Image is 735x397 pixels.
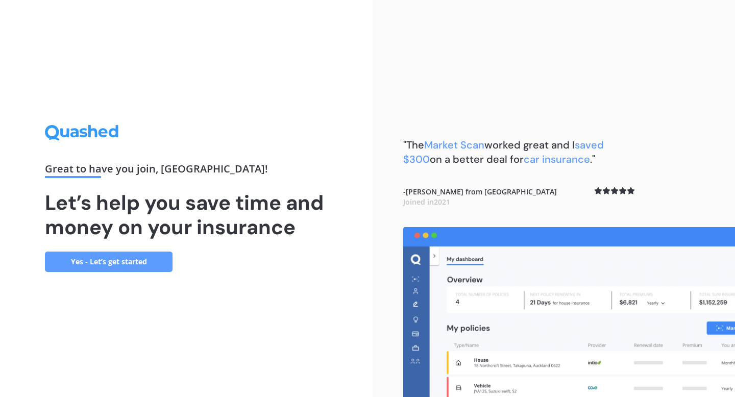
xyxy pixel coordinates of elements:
[403,187,557,207] b: - [PERSON_NAME] from [GEOGRAPHIC_DATA]
[403,227,735,397] img: dashboard.webp
[424,138,484,152] span: Market Scan
[45,190,328,239] h1: Let’s help you save time and money on your insurance
[45,164,328,178] div: Great to have you join , [GEOGRAPHIC_DATA] !
[403,138,604,166] span: saved $300
[45,252,173,272] a: Yes - Let’s get started
[403,138,604,166] b: "The worked great and I on a better deal for ."
[403,197,450,207] span: Joined in 2021
[524,153,590,166] span: car insurance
